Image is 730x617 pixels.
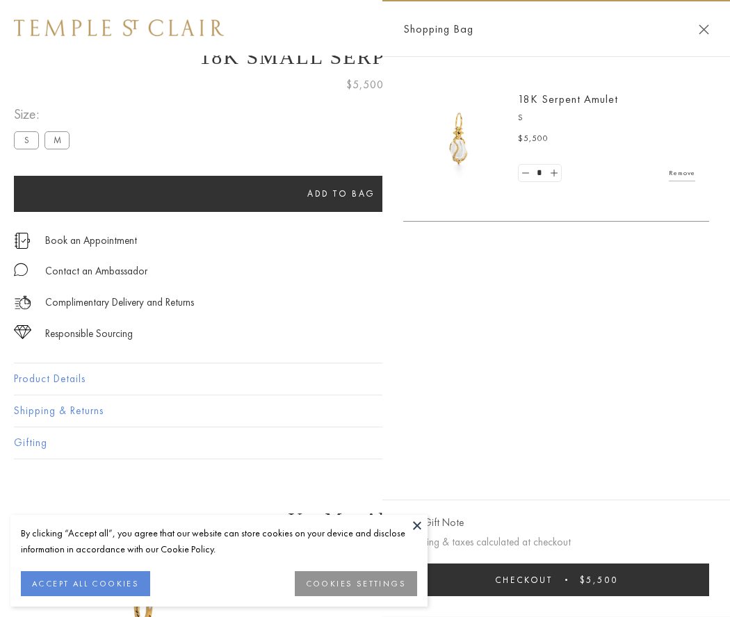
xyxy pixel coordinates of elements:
p: Shipping & taxes calculated at checkout [403,534,709,551]
img: icon_delivery.svg [14,294,31,311]
img: MessageIcon-01_2.svg [14,263,28,277]
img: icon_sourcing.svg [14,325,31,339]
label: M [44,131,70,149]
a: Set quantity to 2 [546,165,560,182]
span: Checkout [495,574,553,586]
h1: 18K Small Serpent Amulet [14,45,716,69]
div: Responsible Sourcing [45,325,133,343]
span: $5,500 [346,76,384,94]
div: Contact an Ambassador [45,263,147,280]
a: Set quantity to 0 [519,165,533,182]
button: Shipping & Returns [14,395,716,427]
button: Checkout $5,500 [403,563,709,596]
span: Add to bag [307,188,375,199]
img: P51836-E11SERPPV [417,97,501,181]
p: S [518,111,695,125]
p: Complimentary Delivery and Returns [45,294,194,311]
a: Book an Appointment [45,233,137,248]
button: ACCEPT ALL COOKIES [21,571,150,596]
span: $5,500 [580,574,618,586]
label: S [14,131,39,149]
h3: You May Also Like [35,509,695,531]
button: Gifting [14,427,716,459]
span: Size: [14,103,75,126]
button: Close Shopping Bag [699,24,709,35]
span: $5,500 [518,132,549,146]
button: COOKIES SETTINGS [295,571,417,596]
div: By clicking “Accept all”, you agree that our website can store cookies on your device and disclos... [21,525,417,557]
button: Add to bag [14,176,669,212]
button: Add Gift Note [403,514,464,532]
img: icon_appointment.svg [14,233,31,249]
a: 18K Serpent Amulet [518,92,618,106]
img: Temple St. Clair [14,19,224,36]
a: Remove [669,165,695,181]
button: Product Details [14,363,716,395]
span: Shopping Bag [403,20,473,38]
